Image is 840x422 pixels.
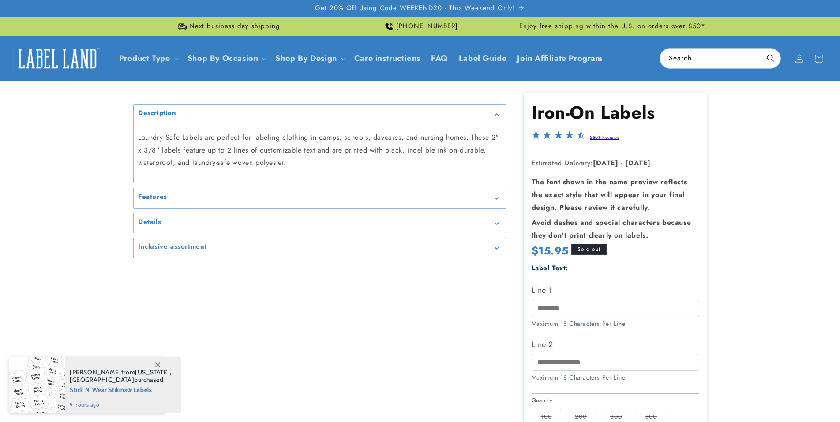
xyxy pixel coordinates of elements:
p: Laundry Safe Labels are perfect for labeling clothing in camps, schools, daycares, and nursing ho... [138,131,501,169]
a: Join Affiliate Program [512,48,607,69]
h2: Inclusive assortment [138,243,207,251]
a: Shop By Design [275,52,337,64]
strong: The font shown in the name preview reflects the exact style that will appear in your final design... [532,177,687,213]
span: Get 20% Off Using Code WEEKEND20 - This Weekend Only! [315,4,515,13]
label: Line 1 [532,283,699,297]
span: $15.95 [532,244,569,258]
span: Join Affiliate Program [517,53,602,63]
summary: Description [134,105,506,124]
strong: Avoid dashes and special characters because they don’t print clearly on labels. [532,217,691,240]
span: Care instructions [354,53,420,63]
span: from , purchased [70,369,172,384]
span: Shop By Occasion [187,53,259,63]
h2: Description [138,109,176,118]
summary: Shop By Occasion [182,48,270,69]
button: Search [761,49,780,68]
media-gallery: Gallery Viewer [133,104,506,258]
summary: Details [134,213,506,233]
a: 2801 Reviews [590,134,619,141]
div: Announcement [518,17,707,36]
summary: Shop By Design [270,48,349,69]
summary: Features [134,188,506,208]
strong: [DATE] [625,158,651,168]
span: FAQ [431,53,448,63]
a: Label Guide [454,48,512,69]
a: FAQ [426,48,454,69]
span: Sold out [571,244,607,255]
span: Label Guide [459,53,507,63]
label: Line 2 [532,337,699,351]
strong: - [621,158,623,168]
div: Maximum 18 Characters Per Line [532,319,699,329]
span: [GEOGRAPHIC_DATA] [70,376,134,384]
summary: Inclusive assortment [134,238,506,258]
div: Announcement [133,17,322,36]
a: Label Land [10,41,105,75]
legend: Quantity [532,396,554,405]
h2: Features [138,193,167,202]
span: 4.5-star overall rating [532,133,585,143]
div: Announcement [326,17,514,36]
label: Label Text: [532,263,569,273]
a: Care instructions [349,48,426,69]
h1: Iron-On Labels [532,101,699,124]
img: Label Land [13,45,101,72]
span: [US_STATE] [135,368,170,376]
summary: Product Type [114,48,182,69]
span: [PERSON_NAME] [70,368,121,376]
span: Enjoy free shipping within the U.S. on orders over $50* [519,22,705,31]
span: Next business day shipping [189,22,280,31]
div: Maximum 18 Characters Per Line [532,373,699,382]
h2: Details [138,218,161,227]
p: Estimated Delivery: [532,157,699,170]
a: Product Type [119,52,170,64]
strong: [DATE] [593,158,619,168]
span: [PHONE_NUMBER] [396,22,458,31]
